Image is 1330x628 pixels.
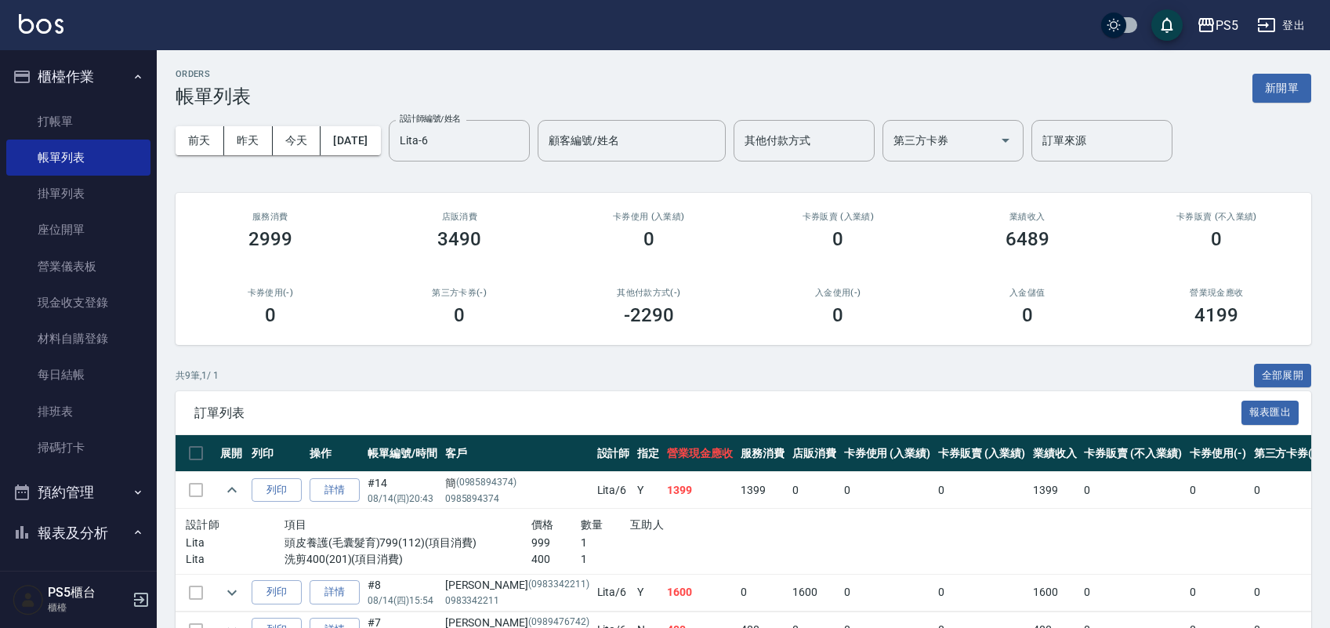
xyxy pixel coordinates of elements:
[6,513,150,554] button: 報表及分析
[1151,9,1183,41] button: save
[220,581,244,604] button: expand row
[1241,401,1299,425] button: 報表匯出
[445,475,589,492] div: 簡
[306,435,364,472] th: 操作
[284,551,531,568] p: 洗剪400(201)(項目消費)
[6,176,150,212] a: 掛單列表
[1186,435,1250,472] th: 卡券使用(-)
[593,574,634,611] td: Lita /6
[951,288,1104,298] h2: 入金儲值
[252,580,302,604] button: 列印
[1141,212,1293,222] h2: 卡券販賣 (不入業績)
[248,228,292,250] h3: 2999
[176,126,224,155] button: 前天
[437,228,481,250] h3: 3490
[284,518,307,531] span: 項目
[788,472,840,509] td: 0
[1022,304,1033,326] h3: 0
[6,285,150,321] a: 現金收支登錄
[186,518,219,531] span: 設計師
[1252,74,1311,103] button: 新開單
[6,357,150,393] a: 每日結帳
[368,492,437,506] p: 08/14 (四) 20:43
[368,594,437,608] p: 08/14 (四) 15:54
[840,472,935,509] td: 0
[1252,80,1311,95] a: 新開單
[951,212,1104,222] h2: 業績收入
[310,478,360,503] a: 詳情
[6,430,150,466] a: 掃碼打卡
[643,228,654,250] h3: 0
[48,601,128,615] p: 櫃檯
[273,126,321,155] button: 今天
[1029,435,1081,472] th: 業績收入
[934,574,1029,611] td: 0
[456,475,517,492] p: (0985894374)
[633,472,663,509] td: Y
[1251,11,1311,40] button: 登出
[1029,574,1081,611] td: 1600
[531,535,581,551] p: 999
[531,518,554,531] span: 價格
[364,574,441,611] td: #8
[832,304,843,326] h3: 0
[624,304,674,326] h3: -2290
[788,574,840,611] td: 1600
[364,472,441,509] td: #14
[310,580,360,604] a: 詳情
[1186,574,1250,611] td: 0
[1250,435,1325,472] th: 第三方卡券(-)
[763,288,915,298] h2: 入金使用(-)
[934,472,1029,509] td: 0
[581,551,630,568] p: 1
[252,478,302,503] button: 列印
[6,56,150,97] button: 櫃檯作業
[176,69,251,79] h2: ORDERS
[663,472,737,509] td: 1399
[1250,574,1325,611] td: 0
[176,85,251,107] h3: 帳單列表
[1241,405,1299,419] a: 報表匯出
[445,577,589,594] div: [PERSON_NAME]
[176,368,219,383] p: 共 9 筆, 1 / 1
[528,577,589,594] p: (0983342211)
[224,126,273,155] button: 昨天
[1194,304,1238,326] h3: 4199
[13,584,44,615] img: Person
[6,103,150,140] a: 打帳單
[400,113,461,125] label: 設計師編號/姓名
[1141,288,1293,298] h2: 營業現金應收
[581,535,630,551] p: 1
[1254,364,1312,388] button: 全部展開
[265,304,276,326] h3: 0
[284,535,531,551] p: 頭皮養護(毛囊髮育)799(112)(項目消費)
[573,288,725,298] h2: 其他付款方式(-)
[216,435,248,472] th: 展開
[832,228,843,250] h3: 0
[630,518,664,531] span: 互助人
[573,212,725,222] h2: 卡券使用 (入業績)
[788,435,840,472] th: 店販消費
[737,472,788,509] td: 1399
[248,435,306,472] th: 列印
[6,472,150,513] button: 預約管理
[194,212,346,222] h3: 服務消費
[737,435,788,472] th: 服務消費
[186,551,284,568] p: Lita
[934,435,1029,472] th: 卡券販賣 (入業績)
[763,212,915,222] h2: 卡券販賣 (入業績)
[48,585,128,601] h5: PS5櫃台
[633,435,663,472] th: 指定
[1080,574,1185,611] td: 0
[445,594,589,608] p: 0983342211
[6,212,150,248] a: 座位開單
[1080,435,1185,472] th: 卡券販賣 (不入業績)
[384,288,536,298] h2: 第三方卡券(-)
[364,435,441,472] th: 帳單編號/時間
[1080,472,1185,509] td: 0
[6,321,150,357] a: 材料自購登錄
[593,435,634,472] th: 設計師
[1190,9,1245,42] button: PS5
[1029,472,1081,509] td: 1399
[840,574,935,611] td: 0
